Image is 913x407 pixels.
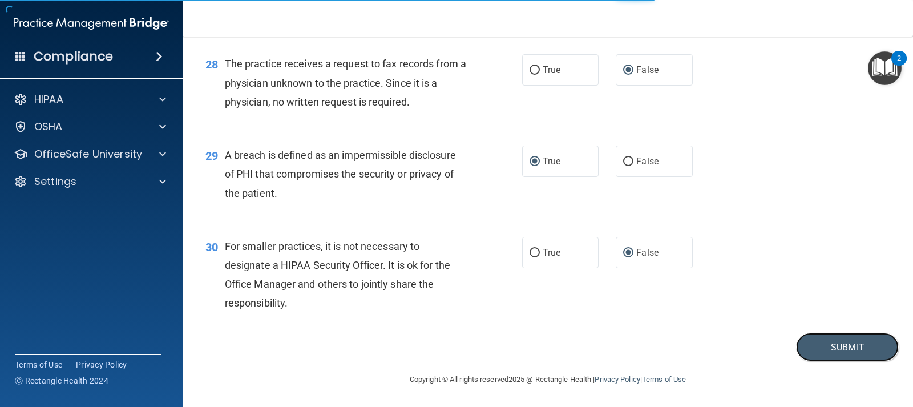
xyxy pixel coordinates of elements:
[14,92,166,106] a: HIPAA
[76,359,127,370] a: Privacy Policy
[623,66,633,75] input: False
[34,120,63,134] p: OSHA
[14,12,169,35] img: PMB logo
[796,333,899,362] button: Submit
[636,247,659,258] span: False
[225,240,450,309] span: For smaller practices, it is not necessary to designate a HIPAA Security Officer. It is ok for th...
[14,147,166,161] a: OfficeSafe University
[205,58,218,71] span: 28
[15,375,108,386] span: Ⓒ Rectangle Health 2024
[623,249,633,257] input: False
[636,156,659,167] span: False
[636,65,659,75] span: False
[530,158,540,166] input: True
[543,156,560,167] span: True
[225,149,456,199] span: A breach is defined as an impermissible disclosure of PHI that compromises the security or privac...
[623,158,633,166] input: False
[225,58,466,107] span: The practice receives a request to fax records from a physician unknown to the practice. Since it...
[15,359,62,370] a: Terms of Use
[595,375,640,384] a: Privacy Policy
[34,175,76,188] p: Settings
[14,175,166,188] a: Settings
[34,147,142,161] p: OfficeSafe University
[543,247,560,258] span: True
[34,49,113,65] h4: Compliance
[14,120,166,134] a: OSHA
[530,66,540,75] input: True
[205,149,218,163] span: 29
[205,240,218,254] span: 30
[530,249,540,257] input: True
[34,92,63,106] p: HIPAA
[340,361,756,398] div: Copyright © All rights reserved 2025 @ Rectangle Health | |
[868,51,902,85] button: Open Resource Center, 2 new notifications
[642,375,686,384] a: Terms of Use
[897,58,901,73] div: 2
[543,65,560,75] span: True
